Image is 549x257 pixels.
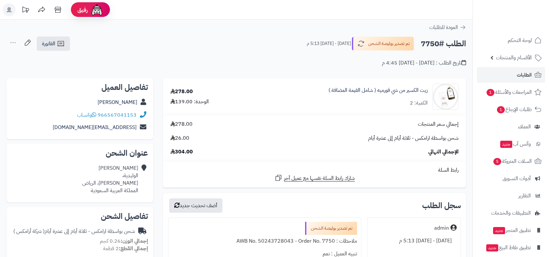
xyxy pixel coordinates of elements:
[119,245,148,252] strong: إجمالي القطع:
[53,123,137,131] a: [EMAIL_ADDRESS][DOMAIN_NAME]
[477,102,545,117] a: طلبات الإرجاع1
[422,202,461,209] h3: سجل الطلب
[82,164,138,194] div: [PERSON_NAME] الوليدية، [PERSON_NAME]، الرياض المملكة العربية السعودية
[502,174,531,183] span: أدوات التسويق
[429,23,466,31] a: العودة للطلبات
[477,240,545,255] a: تطبيق نقاط البيعجديد
[352,37,414,50] button: تم تصدير بوليصة الشحن
[517,70,532,79] span: الطلبات
[433,84,458,110] img: 1667489028-C7628D2A-21CB-4ECE-ABDA-869F195B5451-90x90.JPEG
[12,83,148,91] h2: تفاصيل العميل
[170,121,193,128] span: 278.00
[500,141,512,148] span: جديد
[493,227,505,234] span: جديد
[493,158,501,165] span: 5
[477,205,545,221] a: التطبيقات والخدمات
[328,87,428,94] a: زيت الكسير من شي قورميه ( شامل القيمة المضافة )
[486,88,532,97] span: المراجعات والأسئلة
[496,53,532,62] span: الأقسام والمنتجات
[305,222,357,235] div: تم تصدير بوليصة الشحن
[98,111,137,119] a: 966567041153
[274,174,355,182] a: شارك رابط السلة نفسها مع عميل آخر
[487,89,494,96] span: 1
[477,67,545,83] a: الطلبات
[77,111,96,119] a: واتساب
[429,23,458,31] span: العودة للطلبات
[170,98,209,106] div: الوحدة: 139.00
[418,121,459,128] span: إجمالي سعر المنتجات
[486,243,531,252] span: تطبيق نقاط البيع
[500,139,531,149] span: وآتس آب
[12,149,148,157] h2: عنوان الشحن
[505,18,543,31] img: logo-2.png
[382,59,466,67] div: تاريخ الطلب : [DATE] - [DATE] 4:45 م
[307,40,351,47] small: [DATE] - [DATE] 5:13 م
[477,33,545,48] a: لوحة التحكم
[434,224,449,232] div: admin
[170,148,193,156] span: 304.00
[169,198,222,213] button: أضف تحديث جديد
[368,135,459,142] span: شحن بواسطة ارامكس - ثلاثة أيام إلى عشرة أيام
[428,148,459,156] span: الإجمالي النهائي
[491,208,531,218] span: التطبيقات والخدمات
[12,212,148,220] h2: تفاصيل الشحن
[170,135,189,142] span: 26.00
[77,6,88,14] span: رفيق
[166,166,463,174] div: رابط السلة
[518,191,531,200] span: التقارير
[172,235,357,248] div: ملاحظات : AWB No. 50243728043 - Order No. 7750
[42,40,55,48] span: الفاتورة
[103,245,148,252] small: 2 قطعة
[477,84,545,100] a: المراجعات والأسئلة1
[486,244,498,251] span: جديد
[477,171,545,186] a: أدوات التسويق
[90,3,103,16] img: ai-face.png
[13,227,45,235] span: ( شركة أرامكس )
[371,235,457,247] div: [DATE] - [DATE] 5:13 م
[13,228,135,235] div: شحن بواسطة ارامكس - ثلاثة أيام إلى عشرة أيام
[477,222,545,238] a: تطبيق المتجرجديد
[170,88,193,95] div: 278.00
[477,153,545,169] a: السلات المتروكة5
[496,105,532,114] span: طلبات الإرجاع
[493,157,532,166] span: السلات المتروكة
[100,237,148,245] small: 0.26 كجم
[421,37,466,50] h2: الطلب #7750
[121,237,148,245] strong: إجمالي الوزن:
[477,136,545,152] a: وآتس آبجديد
[477,119,545,135] a: العملاء
[98,98,137,106] a: [PERSON_NAME]
[477,188,545,204] a: التقارير
[37,36,70,51] a: الفاتورة
[497,106,505,113] span: 1
[410,99,428,107] div: الكمية: 2
[17,3,33,18] a: تحديثات المنصة
[284,175,355,182] span: شارك رابط السلة نفسها مع عميل آخر
[492,226,531,235] span: تطبيق المتجر
[508,36,532,45] span: لوحة التحكم
[518,122,531,131] span: العملاء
